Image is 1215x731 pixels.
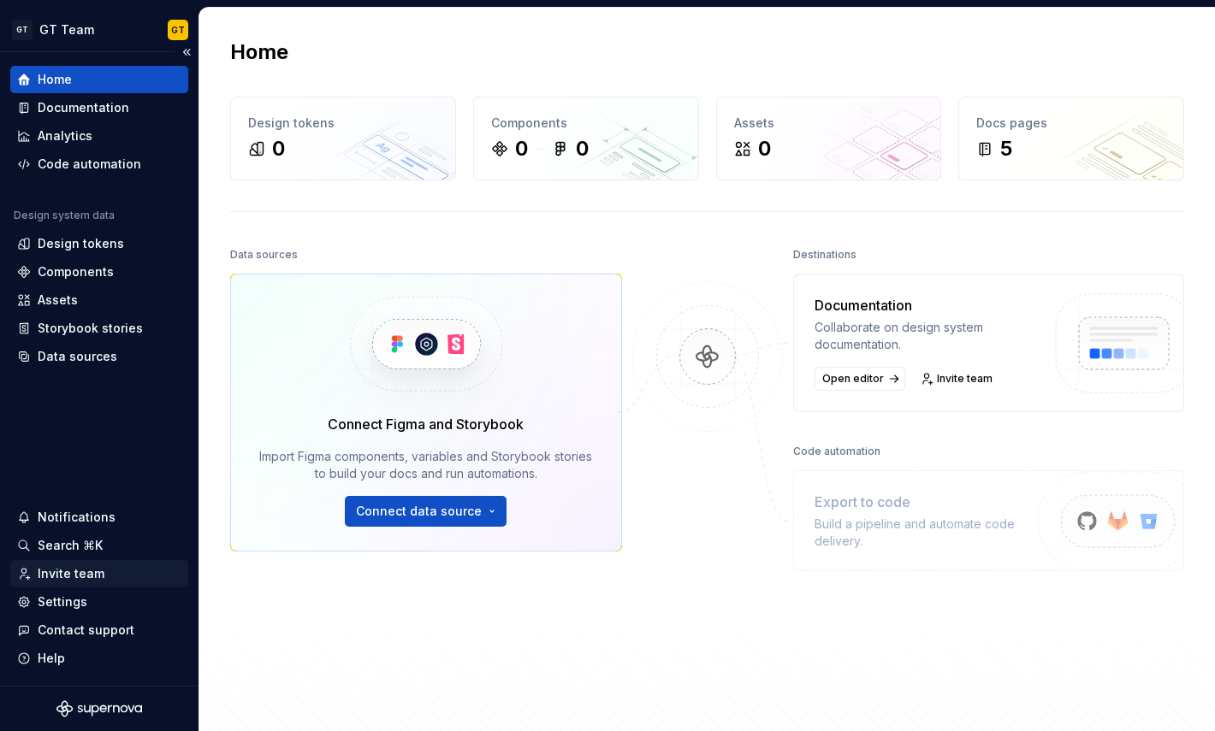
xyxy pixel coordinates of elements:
[328,414,524,434] div: Connect Figma and Storybook
[473,97,699,180] a: Components00
[248,115,438,132] div: Design tokens
[230,97,456,180] a: Design tokens0
[916,367,1000,391] a: Invite team
[976,115,1166,132] div: Docs pages
[14,209,115,222] div: Design system data
[175,40,199,64] button: Collapse sidebar
[815,367,905,391] a: Open editor
[10,560,188,587] a: Invite team
[38,320,143,337] div: Storybook stories
[815,295,1037,315] div: Documentation
[56,700,142,717] svg: Supernova Logo
[38,650,65,667] div: Help
[3,11,195,48] button: GTGT TeamGT
[230,243,298,267] div: Data sources
[491,115,681,132] div: Components
[10,588,188,616] a: Settings
[815,516,1037,550] div: Build a pipeline and automate code delivery.
[38,292,78,309] div: Assets
[10,504,188,531] button: Notifications
[38,127,92,144] div: Analytics
[230,38,288,66] h2: Home
[10,94,188,121] a: Documentation
[10,532,188,559] button: Search ⌘K
[822,372,884,386] span: Open editor
[38,348,117,365] div: Data sources
[815,319,1037,353] div: Collaborate on design system documentation.
[958,97,1184,180] a: Docs pages5
[10,286,188,314] a: Assets
[171,23,185,37] div: GT
[38,509,116,526] div: Notifications
[10,616,188,644] button: Contact support
[38,537,103,554] div: Search ⌘K
[38,235,124,252] div: Design tokens
[576,135,589,162] div: 0
[716,97,942,180] a: Assets0
[39,21,94,38] div: GT Team
[356,503,482,520] span: Connect data source
[345,496,507,527] button: Connect data source
[38,593,87,610] div: Settings
[734,115,924,132] div: Assets
[10,150,188,178] a: Code automation
[255,448,597,482] div: Import Figma components, variables and Storybook stories to build your docs and run automations.
[38,263,114,280] div: Components
[515,135,528,162] div: 0
[38,622,134,639] div: Contact support
[10,122,188,150] a: Analytics
[793,243,856,267] div: Destinations
[937,372,993,386] span: Invite team
[10,258,188,286] a: Components
[38,99,129,116] div: Documentation
[10,315,188,342] a: Storybook stories
[12,20,33,40] div: GT
[10,645,188,672] button: Help
[38,565,104,582] div: Invite team
[38,156,141,173] div: Code automation
[758,135,771,162] div: 0
[10,343,188,370] a: Data sources
[815,492,1037,512] div: Export to code
[10,230,188,257] a: Design tokens
[793,439,880,463] div: Code automation
[38,71,72,88] div: Home
[272,135,285,162] div: 0
[10,66,188,93] a: Home
[1000,135,1012,162] div: 5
